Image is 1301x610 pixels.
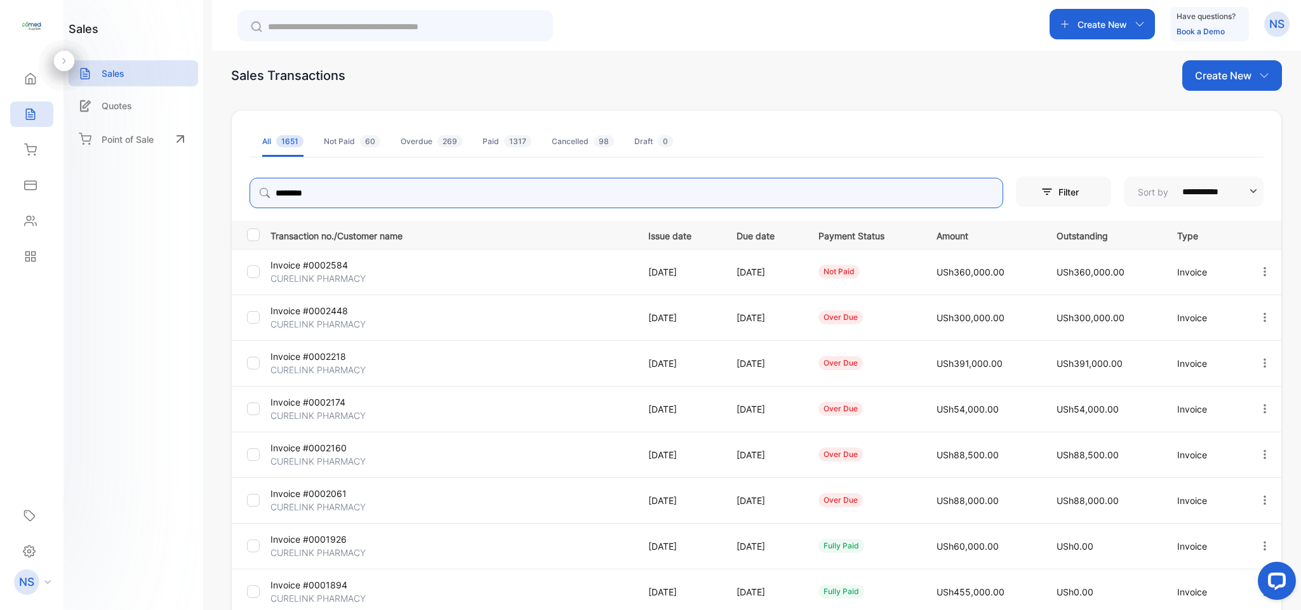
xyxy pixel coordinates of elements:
button: Sort by [1124,176,1264,207]
p: Type [1177,227,1232,242]
span: USh88,000.00 [1057,495,1119,506]
p: Invoice #0002448 [270,304,391,317]
span: USh300,000.00 [937,312,1004,323]
p: [DATE] [648,448,711,461]
p: [DATE] [648,585,711,599]
p: [DATE] [648,311,711,324]
div: Sales Transactions [231,66,345,85]
p: Invoice #0002061 [270,487,391,500]
span: 0 [658,135,673,147]
p: [DATE] [737,448,792,461]
span: USh300,000.00 [1057,312,1124,323]
a: Book a Demo [1177,27,1225,36]
div: Overdue [401,136,462,147]
p: CURELINK PHARMACY [270,317,391,331]
p: Payment Status [818,227,911,242]
p: CURELINK PHARMACY [270,363,391,376]
p: Invoice [1177,494,1232,507]
button: NS [1264,9,1290,39]
span: USh88,500.00 [1057,449,1119,460]
p: Quotes [102,99,132,112]
p: [DATE] [648,402,711,416]
p: Sort by [1138,185,1168,199]
button: Create New [1182,60,1282,91]
span: USh360,000.00 [937,267,1004,277]
span: USh391,000.00 [937,358,1003,369]
p: CURELINK PHARMACY [270,592,391,605]
a: Quotes [69,93,198,119]
p: Invoice [1177,357,1232,370]
p: [DATE] [648,357,711,370]
p: [DATE] [737,311,792,324]
p: Point of Sale [102,133,154,146]
span: USh88,500.00 [937,449,999,460]
p: [DATE] [648,265,711,279]
iframe: LiveChat chat widget [1248,557,1301,610]
p: Due date [737,227,792,242]
span: USh391,000.00 [1057,358,1123,369]
p: Have questions? [1177,10,1236,23]
div: over due [818,310,863,324]
span: USh0.00 [1057,541,1093,552]
p: Invoice [1177,448,1232,461]
p: CURELINK PHARMACY [270,454,391,468]
h1: sales [69,20,98,37]
p: Invoice #0002218 [270,350,391,363]
p: Invoice [1177,311,1232,324]
div: Cancelled [552,136,614,147]
span: 98 [594,135,614,147]
p: [DATE] [737,540,792,553]
p: Outstanding [1057,227,1151,242]
div: All [262,136,304,147]
span: USh455,000.00 [937,587,1004,597]
div: Draft [634,136,673,147]
p: [DATE] [737,357,792,370]
p: Issue date [648,227,711,242]
img: logo [22,17,41,36]
p: Invoice #0002174 [270,395,391,409]
div: over due [818,356,863,370]
p: CURELINK PHARMACY [270,272,391,285]
p: [DATE] [737,265,792,279]
span: USh0.00 [1057,587,1093,597]
p: [DATE] [737,402,792,416]
div: Paid [483,136,531,147]
span: 60 [360,135,380,147]
div: Not Paid [324,136,380,147]
p: Invoice [1177,540,1232,553]
p: Invoice [1177,402,1232,416]
div: fully paid [818,539,864,553]
p: Sales [102,67,124,80]
p: Invoice #0002584 [270,258,391,272]
p: Invoice #0002160 [270,441,391,454]
p: [DATE] [737,585,792,599]
p: Amount [937,227,1031,242]
p: Create New [1195,68,1251,83]
span: 269 [437,135,462,147]
p: Invoice #0001894 [270,578,391,592]
p: Invoice [1177,585,1232,599]
span: USh88,000.00 [937,495,999,506]
span: USh360,000.00 [1057,267,1124,277]
div: not paid [818,265,860,279]
p: Create New [1077,18,1127,31]
p: [DATE] [737,494,792,507]
div: fully paid [818,585,864,599]
div: over due [818,448,863,461]
span: USh60,000.00 [937,541,999,552]
span: USh54,000.00 [1057,404,1119,414]
a: Point of Sale [69,125,198,153]
div: over due [818,402,863,416]
p: Invoice #0001926 [270,533,391,546]
p: CURELINK PHARMACY [270,500,391,514]
span: USh54,000.00 [937,404,999,414]
span: 1317 [504,135,531,147]
p: NS [19,574,34,590]
p: CURELINK PHARMACY [270,409,391,422]
p: NS [1269,16,1284,32]
p: Invoice [1177,265,1232,279]
span: 1651 [276,135,304,147]
p: Transaction no./Customer name [270,227,632,242]
div: over due [818,493,863,507]
p: [DATE] [648,494,711,507]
